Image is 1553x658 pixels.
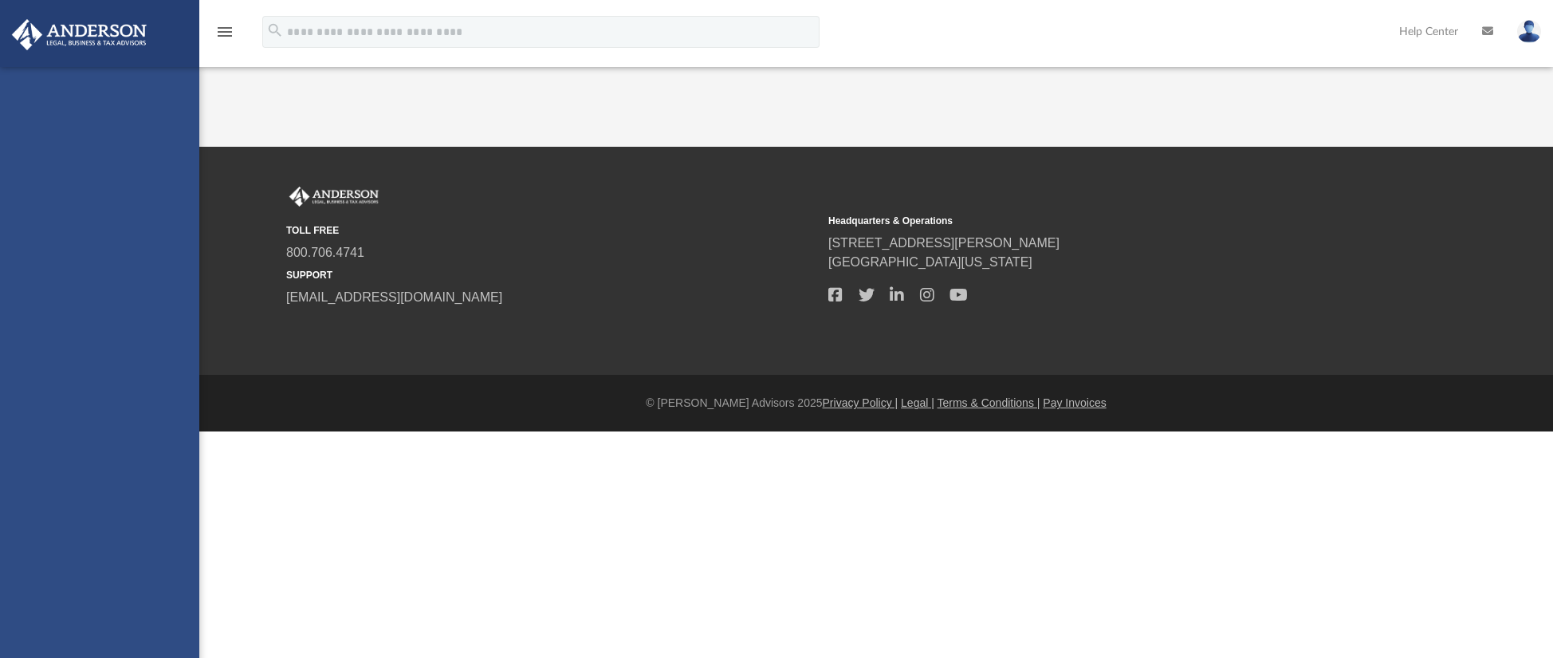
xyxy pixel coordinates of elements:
a: Legal | [901,396,934,409]
a: 800.706.4741 [286,246,364,259]
small: TOLL FREE [286,223,817,238]
i: search [266,22,284,39]
a: Pay Invoices [1043,396,1106,409]
div: © [PERSON_NAME] Advisors 2025 [199,395,1553,412]
small: SUPPORT [286,268,817,282]
img: User Pic [1517,20,1541,43]
a: Terms & Conditions | [938,396,1040,409]
img: Anderson Advisors Platinum Portal [286,187,382,207]
a: [GEOGRAPHIC_DATA][US_STATE] [828,255,1032,269]
small: Headquarters & Operations [828,214,1359,228]
a: Privacy Policy | [823,396,898,409]
a: [EMAIL_ADDRESS][DOMAIN_NAME] [286,290,502,304]
a: [STREET_ADDRESS][PERSON_NAME] [828,236,1060,250]
img: Anderson Advisors Platinum Portal [7,19,151,50]
a: menu [215,30,234,41]
i: menu [215,22,234,41]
